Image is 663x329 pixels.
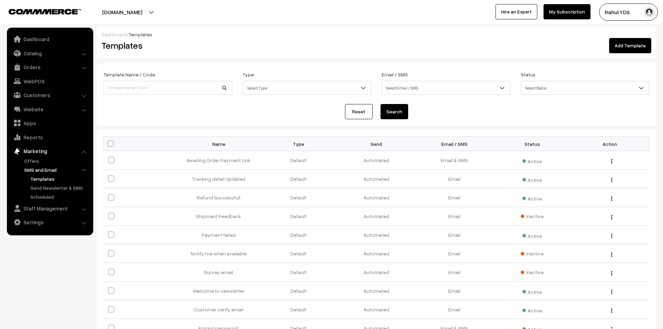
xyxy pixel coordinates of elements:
[337,137,415,151] th: Send
[415,226,493,244] td: Email
[260,151,338,170] td: Default
[182,137,260,151] th: Name
[260,263,338,282] td: Default
[102,31,651,38] div: /
[29,175,91,182] a: Templates
[415,170,493,188] td: Email
[260,226,338,244] td: Default
[382,71,408,78] label: Email / SMS
[611,308,612,313] img: Menu
[260,137,338,151] th: Type
[182,151,260,170] td: Awaiting Order Payment Link
[337,207,415,226] td: Automated
[611,290,612,294] img: Menu
[522,175,542,184] span: Active
[102,40,371,51] h2: Templates
[337,226,415,244] td: Automated
[243,71,254,78] label: Type
[415,300,493,319] td: Email
[337,151,415,170] td: Automated
[611,159,612,163] img: Menu
[415,188,493,207] td: Email
[182,170,260,188] td: Tracking detail Updated
[415,263,493,282] td: Email
[415,207,493,226] td: Email
[544,4,590,19] a: My Subscription
[129,31,152,37] span: Templates
[415,244,493,263] td: Email
[182,244,260,263] td: Notify me when available
[599,3,658,21] button: Rahul YDS
[337,300,415,319] td: Automated
[9,145,91,157] a: Marketing
[611,252,612,257] img: Menu
[522,305,542,314] span: Active
[22,166,91,173] a: SMS and Email
[9,47,91,59] a: Catalog
[29,193,91,200] a: Scheduled
[415,137,493,151] th: Email / SMS
[260,207,338,226] td: Default
[9,202,91,215] a: Staff Management
[415,282,493,300] td: Email
[9,33,91,45] a: Dashboard
[521,250,544,257] span: Inactive
[382,81,510,95] span: Select Email / SMS
[415,151,493,170] td: Email & SMS
[571,137,649,151] th: Action
[9,131,91,143] a: Reports
[182,207,260,226] td: Shipment Feedback
[260,188,338,207] td: Default
[182,226,260,244] td: Payment failed
[496,4,537,19] a: Hire an Expert
[337,263,415,282] td: Automated
[260,170,338,188] td: Default
[182,300,260,319] td: Customer verify email
[522,193,542,202] span: Active
[243,81,372,95] span: Select Type
[337,170,415,188] td: Automated
[9,216,91,228] a: Settings
[381,104,408,119] button: Search
[182,282,260,300] td: Welcome to newsletter
[9,61,91,73] a: Orders
[9,103,91,115] a: Website
[337,282,415,300] td: Automated
[102,31,127,37] a: Dashboard
[260,300,338,319] td: Default
[182,263,260,282] td: Survey email
[611,178,612,182] img: Menu
[9,117,91,129] a: Apps
[9,89,91,101] a: Customers
[522,231,542,239] span: Active
[243,82,371,94] span: Select Type
[9,75,91,87] a: WebPOS
[337,244,415,263] td: Automated
[260,244,338,263] td: Default
[644,7,654,17] img: user
[104,81,232,95] input: Template Name / Code
[182,188,260,207] td: Refund Successfull
[345,104,373,119] a: Reset
[521,213,544,220] span: Inactive
[29,184,91,191] a: Send Newsletter & SMS
[493,137,571,151] th: Status
[609,38,651,53] a: Add Template
[521,71,536,78] label: Status
[522,286,542,295] span: Active
[9,7,69,15] a: COMMMERCE
[260,282,338,300] td: Default
[521,81,650,95] span: Select Status
[522,156,542,165] span: Active
[22,157,91,164] a: Offers
[521,269,544,276] span: Inactive
[382,82,510,94] span: Select Email / SMS
[611,196,612,201] img: Menu
[9,9,81,14] img: COMMMERCE
[611,271,612,275] img: Menu
[337,188,415,207] td: Automated
[611,215,612,219] img: Menu
[78,3,166,21] button: [DOMAIN_NAME]
[521,82,649,94] span: Select Status
[611,234,612,238] img: Menu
